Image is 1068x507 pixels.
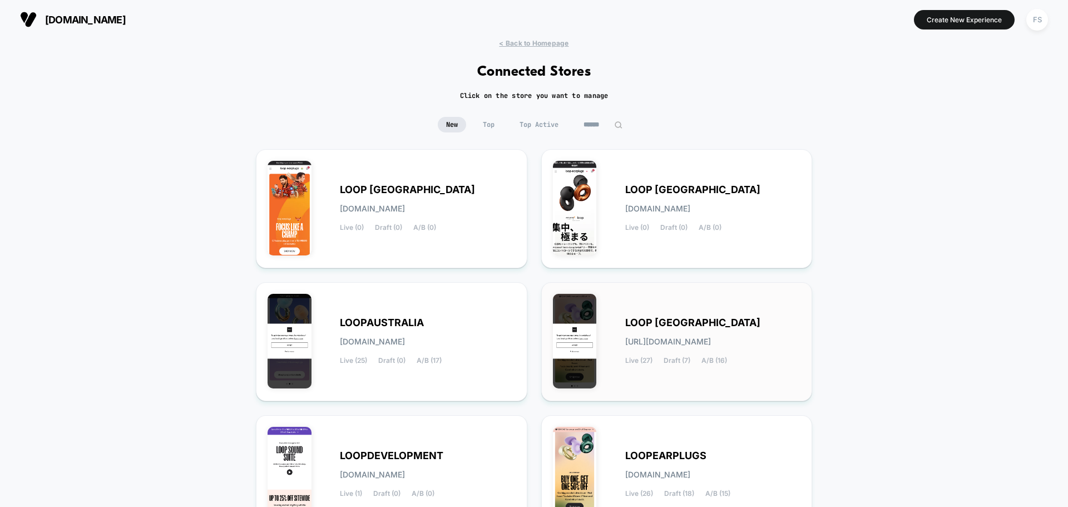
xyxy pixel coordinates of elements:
[340,319,424,327] span: LOOPAUSTRALIA
[664,357,690,365] span: Draft (7)
[460,91,609,100] h2: Click on the store you want to manage
[614,121,622,129] img: edit
[378,357,406,365] span: Draft (0)
[340,186,475,194] span: LOOP [GEOGRAPHIC_DATA]
[45,14,126,26] span: [DOMAIN_NAME]
[699,224,721,232] span: A/B (0)
[340,357,367,365] span: Live (25)
[268,161,311,255] img: LOOP_INDIA
[664,490,694,498] span: Draft (18)
[914,10,1015,29] button: Create New Experience
[625,490,653,498] span: Live (26)
[474,117,503,132] span: Top
[511,117,567,132] span: Top Active
[417,357,442,365] span: A/B (17)
[340,224,364,232] span: Live (0)
[625,357,652,365] span: Live (27)
[553,294,597,388] img: LOOP_UNITED_STATES
[705,490,730,498] span: A/B (15)
[625,319,760,327] span: LOOP [GEOGRAPHIC_DATA]
[413,224,436,232] span: A/B (0)
[20,11,37,28] img: Visually logo
[625,186,760,194] span: LOOP [GEOGRAPHIC_DATA]
[1026,9,1048,31] div: FS
[625,471,690,479] span: [DOMAIN_NAME]
[499,39,568,47] span: < Back to Homepage
[268,294,311,388] img: LOOPAUSTRALIA
[412,490,434,498] span: A/B (0)
[373,490,400,498] span: Draft (0)
[340,338,405,346] span: [DOMAIN_NAME]
[625,452,706,460] span: LOOPEARPLUGS
[1023,8,1051,31] button: FS
[553,161,597,255] img: LOOP_JAPAN
[340,205,405,213] span: [DOMAIN_NAME]
[660,224,688,232] span: Draft (0)
[375,224,402,232] span: Draft (0)
[340,452,443,460] span: LOOPDEVELOPMENT
[17,11,129,28] button: [DOMAIN_NAME]
[477,64,591,80] h1: Connected Stores
[701,357,727,365] span: A/B (16)
[625,205,690,213] span: [DOMAIN_NAME]
[340,490,362,498] span: Live (1)
[625,338,711,346] span: [URL][DOMAIN_NAME]
[438,117,466,132] span: New
[625,224,649,232] span: Live (0)
[340,471,405,479] span: [DOMAIN_NAME]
